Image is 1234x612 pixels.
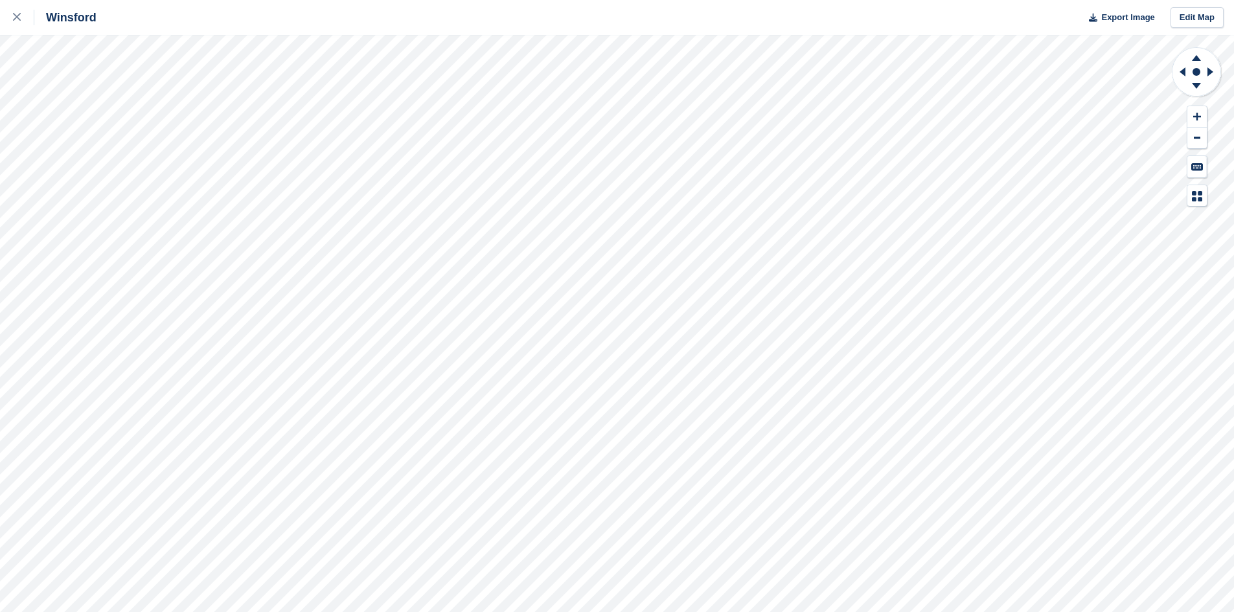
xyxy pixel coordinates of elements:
button: Map Legend [1187,185,1207,207]
div: Winsford [34,10,97,25]
a: Edit Map [1171,7,1224,28]
button: Zoom In [1187,106,1207,128]
button: Export Image [1081,7,1155,28]
button: Zoom Out [1187,128,1207,149]
button: Keyboard Shortcuts [1187,156,1207,177]
span: Export Image [1101,11,1154,24]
